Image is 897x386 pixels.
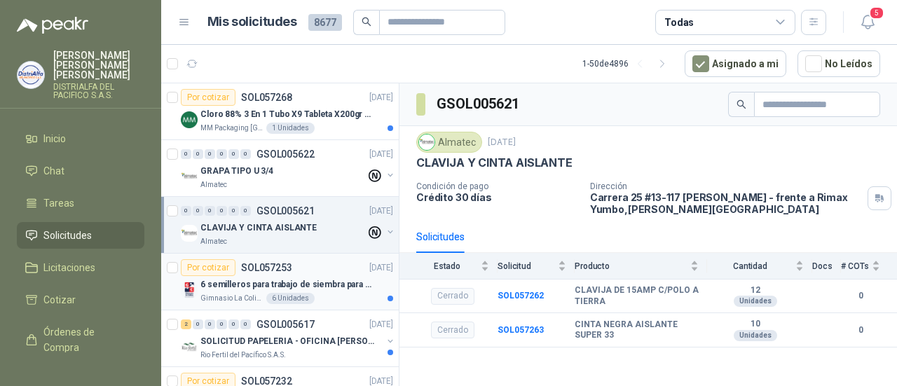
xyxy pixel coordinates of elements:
[205,319,215,329] div: 0
[797,50,880,77] button: No Leídos
[181,259,235,276] div: Por cotizar
[17,158,144,184] a: Chat
[685,50,786,77] button: Asignado a mi
[200,123,263,134] p: MM Packaging [GEOGRAPHIC_DATA]
[431,288,474,305] div: Cerrado
[193,319,203,329] div: 0
[161,83,399,140] a: Por cotizarSOL057268[DATE] Company LogoCloro 88% 3 En 1 Tubo X9 Tableta X200gr OxyclMM Packaging ...
[575,261,687,271] span: Producto
[734,296,777,307] div: Unidades
[737,99,746,109] span: search
[200,221,317,235] p: CLAVIJA Y CINTA AISLANTE
[416,181,579,191] p: Condición de pago
[266,123,315,134] div: 1 Unidades
[200,335,375,348] p: SOLICITUD PAPELERIA - OFICINA [PERSON_NAME]
[53,83,144,99] p: DISTRIALFA DEL PACIFICO S.A.S.
[43,228,92,243] span: Solicitudes
[228,319,239,329] div: 0
[240,206,251,216] div: 0
[240,149,251,159] div: 0
[53,50,144,80] p: [PERSON_NAME] [PERSON_NAME] [PERSON_NAME]
[416,132,482,153] div: Almatec
[812,253,841,279] th: Docs
[707,253,812,279] th: Cantidad
[181,338,198,355] img: Company Logo
[200,108,375,121] p: Cloro 88% 3 En 1 Tubo X9 Tableta X200gr Oxycl
[17,254,144,281] a: Licitaciones
[308,14,342,31] span: 8677
[369,318,393,331] p: [DATE]
[228,206,239,216] div: 0
[217,206,227,216] div: 0
[419,135,434,150] img: Company Logo
[181,225,198,242] img: Company Logo
[200,350,286,361] p: Rio Fertil del Pacífico S.A.S.
[707,285,804,296] b: 12
[181,202,396,247] a: 0 0 0 0 0 0 GSOL005621[DATE] Company LogoCLAVIJA Y CINTA AISLANTEAlmatec
[200,165,273,178] p: GRAPA TIPO U 3/4
[17,190,144,216] a: Tareas
[181,168,198,185] img: Company Logo
[498,253,575,279] th: Solicitud
[437,93,521,115] h3: GSOL005621
[399,253,498,279] th: Estado
[369,148,393,161] p: [DATE]
[841,324,880,337] b: 0
[207,12,297,32] h1: Mis solicitudes
[181,149,191,159] div: 0
[416,191,579,203] p: Crédito 30 días
[416,229,465,244] div: Solicitudes
[841,261,869,271] span: # COTs
[240,319,251,329] div: 0
[575,319,699,341] b: CINTA NEGRA AISLANTE SUPER 33
[734,330,777,341] div: Unidades
[707,261,793,271] span: Cantidad
[498,325,544,335] a: SOL057263
[590,181,862,191] p: Dirección
[590,191,862,215] p: Carrera 25 #13-117 [PERSON_NAME] - frente a Rimax Yumbo , [PERSON_NAME][GEOGRAPHIC_DATA]
[43,163,64,179] span: Chat
[241,376,292,386] p: SOL057232
[193,206,203,216] div: 0
[217,149,227,159] div: 0
[575,253,707,279] th: Producto
[369,91,393,104] p: [DATE]
[200,179,227,191] p: Almatec
[664,15,694,30] div: Todas
[575,285,699,307] b: CLAVIJA DE 15AMP C/POLO A TIERRA
[181,282,198,298] img: Company Logo
[205,149,215,159] div: 0
[181,89,235,106] div: Por cotizar
[841,253,897,279] th: # COTs
[181,319,191,329] div: 2
[217,319,227,329] div: 0
[256,319,315,329] p: GSOL005617
[431,322,474,338] div: Cerrado
[181,146,396,191] a: 0 0 0 0 0 0 GSOL005622[DATE] Company LogoGRAPA TIPO U 3/4Almatec
[369,205,393,218] p: [DATE]
[200,278,375,291] p: 6 semilleros para trabajo de siembra para estudiantes en la granja
[256,206,315,216] p: GSOL005621
[498,291,544,301] b: SOL057262
[43,131,66,146] span: Inicio
[228,149,239,159] div: 0
[17,319,144,361] a: Órdenes de Compra
[241,92,292,102] p: SOL057268
[266,293,315,304] div: 6 Unidades
[17,17,88,34] img: Logo peakr
[855,10,880,35] button: 5
[17,287,144,313] a: Cotizar
[256,149,315,159] p: GSOL005622
[582,53,673,75] div: 1 - 50 de 4896
[200,236,227,247] p: Almatec
[43,324,131,355] span: Órdenes de Compra
[43,292,76,308] span: Cotizar
[369,261,393,275] p: [DATE]
[43,195,74,211] span: Tareas
[498,261,555,271] span: Solicitud
[841,289,880,303] b: 0
[200,293,263,304] p: Gimnasio La Colina
[18,62,44,88] img: Company Logo
[181,206,191,216] div: 0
